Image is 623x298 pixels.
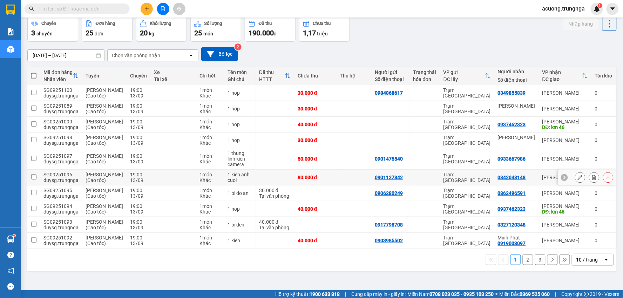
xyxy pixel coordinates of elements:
span: [PERSON_NAME] (Cao tốc) [86,219,123,230]
div: Tên món [228,69,252,75]
div: 19:00 [130,135,147,140]
div: Trạm [GEOGRAPHIC_DATA] [443,235,491,246]
div: Trạm [GEOGRAPHIC_DATA] [443,119,491,130]
div: Trạm [GEOGRAPHIC_DATA] [443,172,491,183]
span: triệu [317,31,328,36]
div: duysg.trungnga [43,241,79,246]
div: Sửa đơn hàng [575,172,585,183]
span: notification [7,267,14,274]
span: [PERSON_NAME] (Cao tốc) [86,188,123,199]
div: 1 món [199,87,221,93]
span: 1,17 [303,29,316,37]
div: SG09251089 [43,103,79,109]
b: T1 [PERSON_NAME], P Phú Thuỷ [48,39,91,60]
div: Người gửi [375,69,406,75]
div: Khác [199,241,221,246]
div: 0917798708 [375,222,403,228]
div: Trạm [GEOGRAPHIC_DATA] [443,203,491,215]
div: duysg.trungnga [43,209,79,215]
div: 19:00 [130,188,147,193]
div: 0903985502 [375,238,403,243]
div: Minh Phát [498,235,535,241]
div: [PERSON_NAME] [542,137,588,143]
div: DĐ: km 46 [542,124,588,130]
input: Tìm tên, số ĐT hoặc mã đơn [39,5,121,13]
div: [PERSON_NAME] [542,119,588,124]
div: 19:00 [130,203,147,209]
span: [PERSON_NAME] (Cao tốc) [86,153,123,164]
sup: 1 [13,235,15,237]
div: 13/09 [130,140,147,146]
div: 1 món [199,153,221,159]
div: Khác [199,109,221,114]
div: [PERSON_NAME] [542,90,588,96]
span: environment [48,39,53,44]
div: 0 [595,137,612,143]
div: Đơn hàng [96,21,115,26]
div: 13/09 [130,209,147,215]
div: Khối lượng [150,21,171,26]
div: Khác [199,140,221,146]
div: VP gửi [443,69,485,75]
div: Trạm [GEOGRAPHIC_DATA] [443,188,491,199]
div: 0984868617 [375,90,403,96]
span: [PERSON_NAME] (Cao tốc) [86,235,123,246]
button: plus [141,3,153,15]
div: 40.000 đ [298,122,333,127]
div: 1 thung linh kien camera [228,150,252,167]
div: [PERSON_NAME] [542,222,588,228]
div: 13/09 [130,177,147,183]
div: SG09251092 [43,235,79,241]
div: 13/09 [130,225,147,230]
div: Minh Hùng [498,103,535,109]
div: 13/09 [130,124,147,130]
th: Toggle SortBy [539,67,591,85]
div: 19:00 [130,119,147,124]
li: VP Trạm [GEOGRAPHIC_DATA] [4,30,48,53]
strong: 0708 023 035 - 0935 103 250 [430,291,494,297]
div: 30.000 đ [298,137,333,143]
span: [PERSON_NAME] (Cao tốc) [86,119,123,130]
div: 0862496591 [498,190,526,196]
div: 1 món [199,172,221,177]
span: 190.000 [249,29,274,37]
div: duysg.trungnga [43,140,79,146]
div: 1 kien [228,238,252,243]
div: Số điện thoại [375,76,406,82]
div: Trạng thái [413,69,436,75]
div: 1 món [199,219,221,225]
button: file-add [157,3,169,15]
div: Đã thu [259,21,272,26]
th: Toggle SortBy [40,67,82,85]
div: 0901475540 [375,156,403,162]
img: logo-vxr [6,5,15,15]
span: copyright [584,292,589,297]
div: duysg.trungnga [43,159,79,164]
div: Khác [199,93,221,99]
strong: 1900 633 818 [310,291,340,297]
div: Chi tiết [199,73,221,79]
div: 30.000 đ [298,90,333,96]
div: [PERSON_NAME] [542,106,588,111]
div: Nhân viên [43,76,73,82]
span: [PERSON_NAME] (Cao tốc) [86,87,123,99]
span: 25 [86,29,93,37]
div: Thu hộ [340,73,368,79]
div: 40.000 đ [298,238,333,243]
span: 20 [140,29,148,37]
div: 10 / trang [576,256,598,263]
span: [PERSON_NAME] (Cao tốc) [86,172,123,183]
div: Chuyến [130,73,147,79]
span: acuong.trungnga [537,4,591,13]
span: | [345,290,346,298]
sup: 2 [235,43,242,50]
span: caret-down [610,6,616,12]
span: message [7,283,14,290]
div: Chưa thu [298,73,333,79]
div: hóa đơn [413,76,436,82]
div: duysg.trungnga [43,109,79,114]
button: Chuyến3chuyến [27,16,78,42]
div: Tuyến [86,73,123,79]
button: Số lượng25món [190,16,241,42]
div: SG09251093 [43,219,79,225]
